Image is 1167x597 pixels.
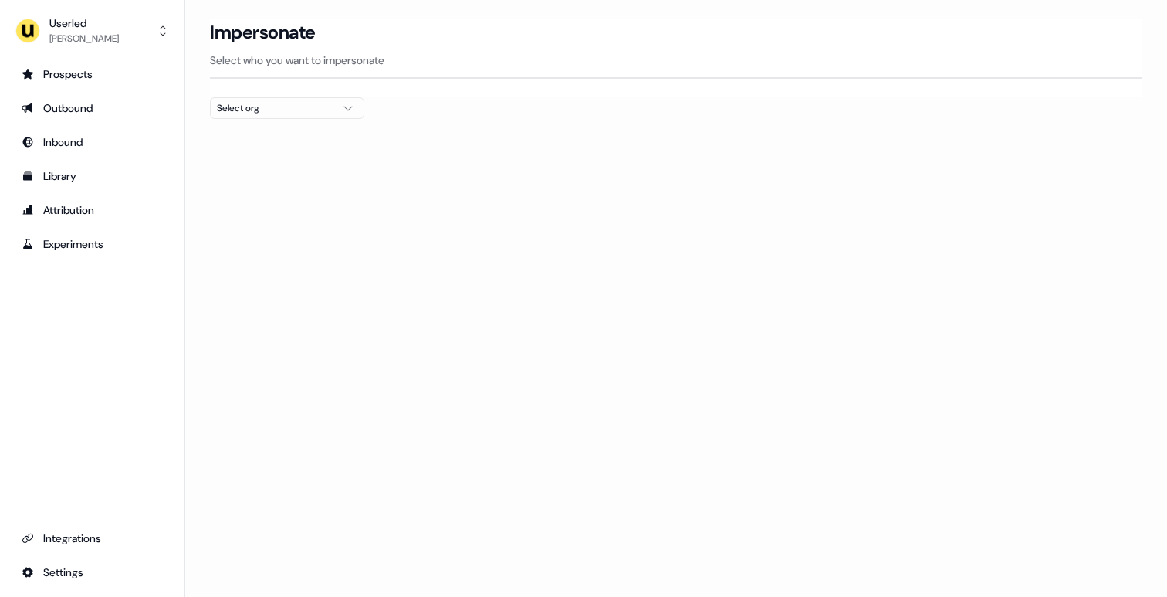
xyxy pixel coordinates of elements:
[22,66,163,82] div: Prospects
[22,134,163,150] div: Inbound
[12,62,172,86] a: Go to prospects
[22,100,163,116] div: Outbound
[22,531,163,546] div: Integrations
[12,526,172,551] a: Go to integrations
[12,232,172,256] a: Go to experiments
[22,202,163,218] div: Attribution
[217,100,333,116] div: Select org
[210,53,1142,68] p: Select who you want to impersonate
[22,168,163,184] div: Library
[12,12,172,49] button: Userled[PERSON_NAME]
[12,198,172,222] a: Go to attribution
[49,31,119,46] div: [PERSON_NAME]
[210,97,364,119] button: Select org
[12,164,172,188] a: Go to templates
[12,560,172,585] a: Go to integrations
[210,21,316,44] h3: Impersonate
[49,15,119,31] div: Userled
[22,565,163,580] div: Settings
[22,236,163,252] div: Experiments
[12,130,172,154] a: Go to Inbound
[12,96,172,120] a: Go to outbound experience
